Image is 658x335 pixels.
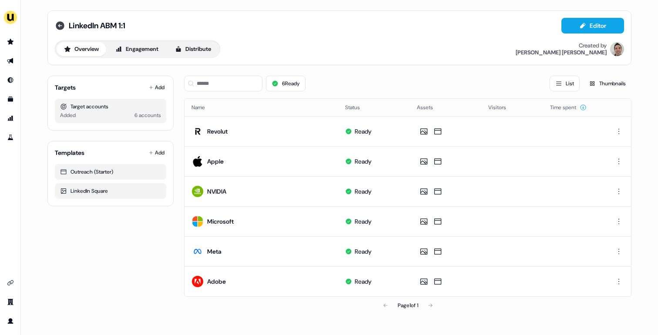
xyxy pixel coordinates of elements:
[60,167,161,176] div: Outreach (Starter)
[3,54,17,68] a: Go to outbound experience
[69,20,125,31] span: LinkedIn ABM 1:1
[3,131,17,144] a: Go to experiments
[3,35,17,49] a: Go to prospects
[579,42,607,49] div: Created by
[55,148,84,157] div: Templates
[108,42,166,56] button: Engagement
[516,49,607,56] div: [PERSON_NAME] [PERSON_NAME]
[3,73,17,87] a: Go to Inbound
[355,277,372,286] div: Ready
[207,217,234,226] div: Microsoft
[207,157,224,166] div: Apple
[355,187,372,196] div: Ready
[207,127,228,136] div: Revolut
[561,22,624,31] a: Editor
[3,276,17,290] a: Go to integrations
[550,76,580,91] button: List
[60,187,161,195] div: LinkedIn Square
[3,314,17,328] a: Go to profile
[57,42,106,56] button: Overview
[207,187,226,196] div: NVIDIA
[168,42,218,56] button: Distribute
[355,247,372,256] div: Ready
[3,92,17,106] a: Go to templates
[355,157,372,166] div: Ready
[550,100,587,115] button: Time spent
[398,301,418,310] div: Page 1 of 1
[345,100,370,115] button: Status
[147,147,166,159] button: Add
[266,76,305,91] button: 6Ready
[3,111,17,125] a: Go to attribution
[60,111,76,120] div: Added
[610,42,624,56] img: Yves
[55,83,76,92] div: Targets
[488,100,517,115] button: Visitors
[147,81,166,94] button: Add
[561,18,624,33] button: Editor
[207,247,222,256] div: Meta
[583,76,631,91] button: Thumbnails
[355,127,372,136] div: Ready
[3,295,17,309] a: Go to team
[207,277,226,286] div: Adobe
[60,102,161,111] div: Target accounts
[134,111,161,120] div: 6 accounts
[191,100,215,115] button: Name
[355,217,372,226] div: Ready
[410,99,482,116] th: Assets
